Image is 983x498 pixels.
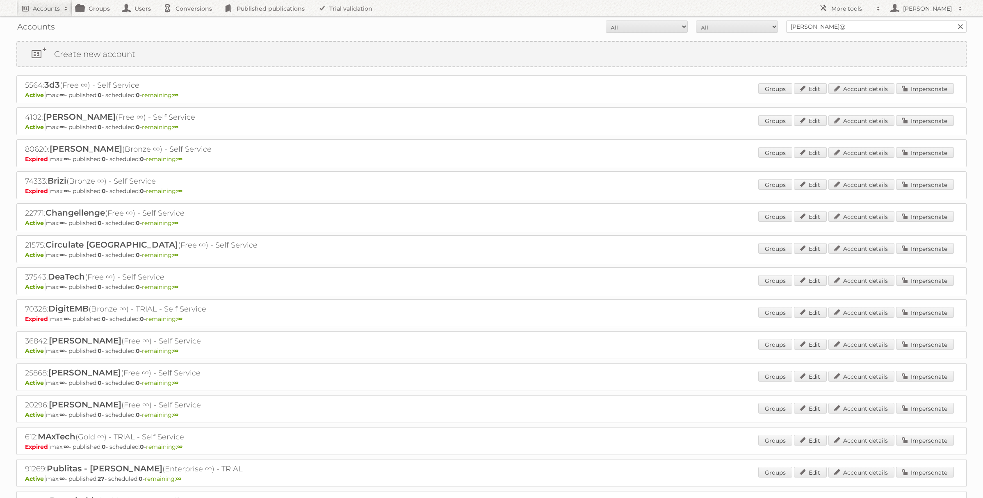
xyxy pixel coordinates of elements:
strong: 0 [136,283,140,291]
a: Impersonate [896,371,954,382]
a: Account details [828,403,894,414]
span: Active [25,347,46,355]
span: remaining: [142,123,178,131]
span: remaining: [145,475,181,482]
strong: ∞ [59,411,65,418]
a: Groups [758,435,792,446]
a: Account details [828,371,894,382]
strong: 0 [98,347,102,355]
a: Account details [828,179,894,190]
strong: 0 [136,219,140,227]
strong: ∞ [59,219,65,227]
a: Impersonate [896,403,954,414]
strong: ∞ [64,187,69,195]
strong: ∞ [177,443,182,450]
span: Active [25,91,46,99]
span: Active [25,219,46,227]
a: Groups [758,403,792,414]
span: remaining: [146,187,182,195]
a: Account details [828,435,894,446]
p: max: - published: - scheduled: - [25,123,958,131]
span: Expired [25,187,50,195]
a: Groups [758,467,792,478]
a: Groups [758,83,792,94]
a: Impersonate [896,243,954,254]
strong: 0 [136,411,140,418]
a: Edit [794,371,827,382]
span: remaining: [142,379,178,387]
a: Impersonate [896,467,954,478]
a: Account details [828,339,894,350]
strong: ∞ [64,315,69,323]
p: max: - published: - scheduled: - [25,443,958,450]
span: remaining: [146,315,182,323]
span: [PERSON_NAME] [49,336,121,346]
p: max: - published: - scheduled: - [25,379,958,387]
span: remaining: [142,411,178,418]
a: Edit [794,83,827,94]
a: Groups [758,147,792,158]
p: max: - published: - scheduled: - [25,475,958,482]
a: Create new account [17,42,966,66]
a: Edit [794,339,827,350]
a: Groups [758,371,792,382]
strong: ∞ [173,347,178,355]
span: DigitEMB [48,304,89,314]
strong: 0 [98,251,102,259]
a: Edit [794,275,827,286]
a: Account details [828,467,894,478]
a: Edit [794,243,827,254]
span: remaining: [142,219,178,227]
span: DeaTech [48,272,85,282]
strong: ∞ [59,91,65,99]
a: Groups [758,115,792,126]
a: Edit [794,115,827,126]
a: Account details [828,115,894,126]
a: Groups [758,307,792,318]
strong: 0 [98,411,102,418]
span: [PERSON_NAME] [49,400,121,409]
p: max: - published: - scheduled: - [25,187,958,195]
p: max: - published: - scheduled: - [25,251,958,259]
a: Account details [828,147,894,158]
span: Circulate [GEOGRAPHIC_DATA] [46,240,178,250]
strong: ∞ [173,251,178,259]
span: Changellenge [46,208,105,218]
a: Groups [758,339,792,350]
a: Impersonate [896,275,954,286]
span: Publitas - [PERSON_NAME] [47,464,162,473]
strong: 0 [98,379,102,387]
strong: 0 [139,475,143,482]
a: Account details [828,307,894,318]
span: [PERSON_NAME] [48,368,121,377]
span: [PERSON_NAME] [43,112,116,122]
h2: More tools [831,5,872,13]
h2: 91269: (Enterprise ∞) - TRIAL [25,464,312,474]
span: Expired [25,315,50,323]
strong: 0 [98,283,102,291]
strong: 0 [102,443,106,450]
strong: ∞ [64,443,69,450]
a: Edit [794,467,827,478]
span: Expired [25,443,50,450]
strong: 0 [98,91,102,99]
p: max: - published: - scheduled: - [25,315,958,323]
h2: 4102: (Free ∞) - Self Service [25,112,312,123]
strong: ∞ [176,475,181,482]
span: Active [25,475,46,482]
h2: 612: (Gold ∞) - TRIAL - Self Service [25,432,312,442]
p: max: - published: - scheduled: - [25,411,958,418]
h2: Accounts [33,5,60,13]
span: remaining: [146,155,182,163]
strong: ∞ [59,347,65,355]
span: Active [25,123,46,131]
strong: ∞ [59,251,65,259]
span: Active [25,283,46,291]
a: Groups [758,211,792,222]
strong: ∞ [173,91,178,99]
p: max: - published: - scheduled: - [25,91,958,99]
strong: 0 [136,91,140,99]
p: max: - published: - scheduled: - [25,219,958,227]
a: Impersonate [896,83,954,94]
strong: ∞ [173,411,178,418]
